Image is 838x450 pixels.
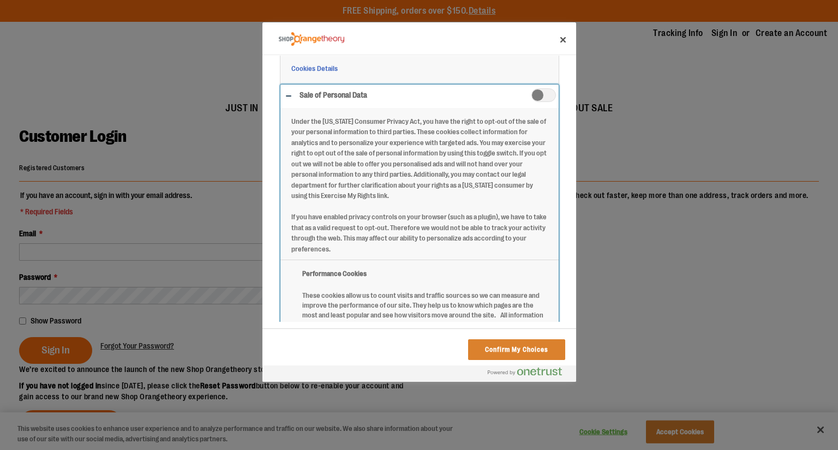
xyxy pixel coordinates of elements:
[279,32,344,46] img: Company Logo
[291,64,338,73] button: Cookie Details button opens Cookie List menu
[531,88,556,102] span: Sale of Personal Data
[302,291,548,350] p: These cookies allow us to count visits and traffic sources so we can measure and improve the perf...
[488,367,571,381] a: Powered by OneTrust Opens in a new Tab
[302,268,477,279] h5: Performance Cookies
[280,116,559,254] p: Under the [US_STATE] Consumer Privacy Act, you have the right to opt-out of the sale of your pers...
[551,28,575,52] button: Close
[488,367,562,376] img: Powered by OneTrust Opens in a new Tab
[279,28,344,50] div: Company Logo
[468,339,565,360] button: Confirm My Choices
[262,22,576,382] div: Preference center
[262,22,576,382] div: Do Not Sell My Personal Information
